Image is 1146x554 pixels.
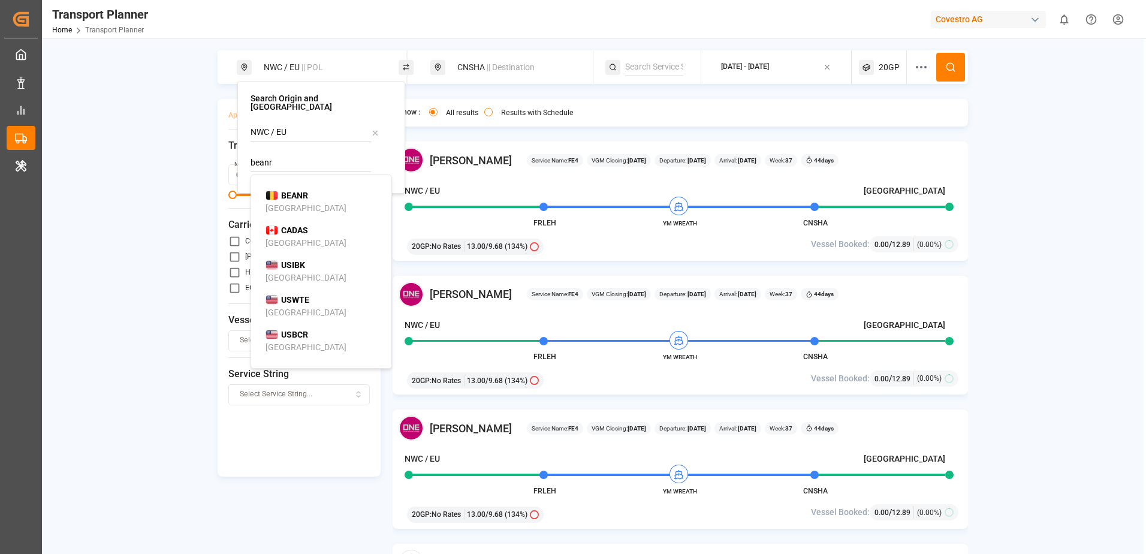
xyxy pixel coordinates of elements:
div: [GEOGRAPHIC_DATA] [266,341,346,354]
span: (0.00%) [917,239,942,250]
span: (134%) [505,241,527,252]
span: 12.89 [892,375,910,383]
span: Select Service String... [240,389,312,400]
b: 44 days [814,425,834,432]
div: [GEOGRAPHIC_DATA] [266,272,346,284]
b: [DATE] [737,157,756,164]
span: Arrival: [719,156,756,165]
span: 20GP : [412,375,432,386]
img: country [266,295,278,305]
div: [GEOGRAPHIC_DATA] [266,306,346,319]
span: YM WREATH [647,353,713,362]
span: 0.00 [874,508,889,517]
b: FE4 [568,157,578,164]
b: USWTE [281,295,309,305]
span: Arrival: [719,290,756,299]
label: HLCU [245,269,264,276]
span: Transit Time [228,138,370,153]
span: 13.00 / 9.68 [467,509,503,520]
div: [GEOGRAPHIC_DATA] [266,202,346,215]
b: USBCR [281,330,308,339]
label: EGLV [245,284,263,291]
b: 37 [785,425,792,432]
div: Transport Planner [52,5,148,23]
span: FRLEH [533,353,556,361]
button: Covestro AG [931,8,1051,31]
div: / [874,372,914,385]
b: BEANR [281,191,308,200]
span: [PERSON_NAME] [430,420,512,436]
span: (0.00%) [917,507,942,518]
img: Carrier [399,147,424,173]
span: YM WREATH [647,487,713,496]
label: Results with Schedule [501,109,574,116]
span: (134%) [505,509,527,520]
div: [DATE] - [DATE] [721,62,769,73]
span: No Rates [432,509,461,520]
div: / [874,238,914,251]
label: COSU [245,237,264,245]
b: FE4 [568,291,578,297]
span: FRLEH [533,487,556,495]
b: CADAS [281,225,308,235]
div: CNSHA [450,56,580,79]
h4: [GEOGRAPHIC_DATA] [864,319,945,332]
b: [DATE] [737,291,756,297]
span: 13.00 / 9.68 [467,375,503,386]
b: [DATE] [628,425,646,432]
img: country [266,191,278,200]
h4: [GEOGRAPHIC_DATA] [864,185,945,197]
a: Home [52,26,72,34]
img: country [266,260,278,270]
span: 12.89 [892,508,910,517]
button: show 0 new notifications [1051,6,1078,33]
span: VGM Closing: [592,424,646,433]
span: 20GP : [412,241,432,252]
span: [PERSON_NAME] [430,286,512,302]
label: All results [446,109,478,116]
b: [DATE] [628,291,646,297]
b: [DATE] [628,157,646,164]
span: [PERSON_NAME] [430,152,512,168]
span: Vessel Booked: [811,372,870,385]
span: Service Name: [532,424,578,433]
img: country [266,330,278,339]
h4: NWC / EU [405,453,440,465]
span: Departure: [659,290,706,299]
span: Carrier SCAC [228,218,370,232]
span: No Rates [432,241,461,252]
b: FE4 [568,425,578,432]
b: 44 days [814,157,834,164]
b: [DATE] [737,425,756,432]
span: VGM Closing: [592,156,646,165]
span: Service Name: [532,156,578,165]
div: Covestro AG [931,11,1046,28]
button: [DATE] - [DATE] [708,56,845,79]
span: Show : [399,107,420,118]
span: Vessel Booked: [811,506,870,519]
b: 37 [785,157,792,164]
span: 20GP : [412,509,432,520]
img: country [266,225,278,235]
span: Select Vessel Name... [240,335,312,346]
span: CNSHA [803,219,828,227]
div: [GEOGRAPHIC_DATA] [266,237,346,249]
span: VGM Closing: [592,290,646,299]
span: No Rates [432,375,461,386]
label: [PERSON_NAME] [245,253,301,260]
b: [DATE] [686,291,706,297]
img: Carrier [399,415,424,441]
span: 12.89 [892,240,910,249]
span: Vessel Booked: [811,238,870,251]
h4: NWC / EU [405,319,440,332]
span: 13.00 / 9.68 [467,241,503,252]
span: FRLEH [533,219,556,227]
span: Departure: [659,424,706,433]
span: Minimum [228,191,237,199]
b: [DATE] [686,157,706,164]
label: Min Days [234,160,261,168]
span: Arrival: [719,424,756,433]
span: || Destination [487,62,535,72]
span: Service String [228,367,370,381]
input: Search Service String [625,58,683,76]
